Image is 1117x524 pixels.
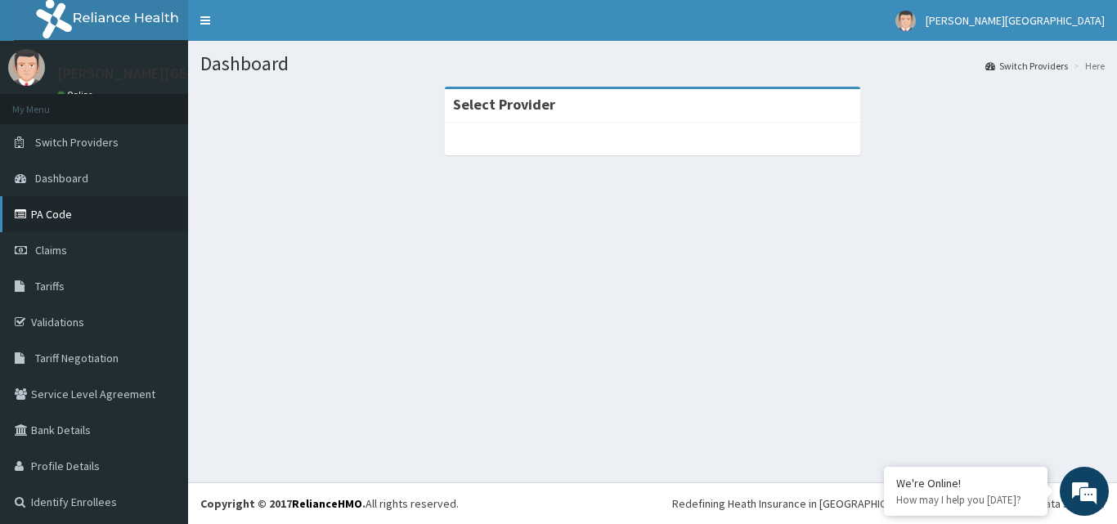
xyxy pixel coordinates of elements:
span: Tariff Negotiation [35,351,119,365]
span: Dashboard [35,171,88,186]
a: RelianceHMO [292,496,362,511]
strong: Select Provider [453,95,555,114]
img: d_794563401_company_1708531726252_794563401 [30,82,66,123]
span: We're online! [95,158,226,323]
div: We're Online! [896,476,1035,490]
span: Tariffs [35,279,65,293]
textarea: Type your message and hit 'Enter' [8,350,312,407]
img: User Image [8,49,45,86]
p: [PERSON_NAME][GEOGRAPHIC_DATA] [57,66,299,81]
div: Chat with us now [85,92,275,113]
img: User Image [895,11,916,31]
a: Online [57,89,96,101]
a: Switch Providers [985,59,1068,73]
span: Switch Providers [35,135,119,150]
span: Claims [35,243,67,258]
footer: All rights reserved. [188,482,1117,524]
li: Here [1070,59,1105,73]
div: Minimize live chat window [268,8,307,47]
strong: Copyright © 2017 . [200,496,366,511]
div: Redefining Heath Insurance in [GEOGRAPHIC_DATA] using Telemedicine and Data Science! [672,495,1105,512]
h1: Dashboard [200,53,1105,74]
span: [PERSON_NAME][GEOGRAPHIC_DATA] [926,13,1105,28]
p: How may I help you today? [896,493,1035,507]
